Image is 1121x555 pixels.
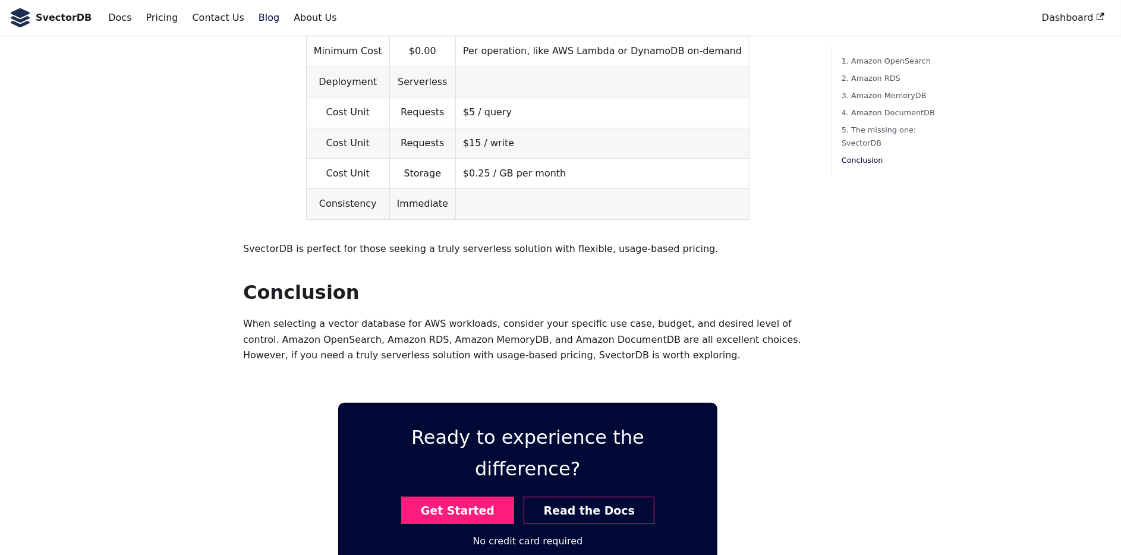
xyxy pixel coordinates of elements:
[842,89,939,102] a: 3. Amazon MemoryDB
[139,8,185,28] a: Pricing
[842,124,939,149] a: 5. The missing one: SvectorDB
[10,8,31,27] img: SvectorDB Logo
[524,497,654,525] a: Read the Docs
[243,280,813,304] h2: Conclusion
[401,497,515,525] a: Get Started
[306,36,389,67] td: Minimum Cost
[389,97,455,128] td: Requests
[473,534,583,549] div: No credit card required
[10,8,92,27] a: SvectorDB LogoSvectorDB
[389,67,455,97] td: Serverless
[357,422,699,485] p: Ready to experience the difference?
[455,128,749,158] td: $15 / write
[842,55,939,67] a: 1. Amazon OpenSearch
[306,97,389,128] td: Cost Unit
[842,106,939,119] a: 4. Amazon DocumentDB
[286,8,344,28] a: About Us
[389,189,455,219] td: Immediate
[306,128,389,158] td: Cost Unit
[251,8,286,28] a: Blog
[306,159,389,189] td: Cost Unit
[36,10,92,26] b: SvectorDB
[842,72,939,84] a: 2. Amazon RDS
[306,67,389,97] td: Deployment
[455,36,749,67] td: Per operation, like AWS Lambda or DynamoDB on-demand
[842,154,939,166] a: Conclusion
[185,8,251,28] a: Contact Us
[1035,8,1111,28] a: Dashboard
[306,189,389,219] td: Consistency
[455,97,749,128] td: $5 / query
[101,8,138,28] a: Docs
[389,128,455,158] td: Requests
[243,241,813,257] p: SvectorDB is perfect for those seeking a truly serverless solution with flexible, usage-based pri...
[389,36,455,67] td: $0.00
[389,159,455,189] td: Storage
[455,159,749,189] td: $0.25 / GB per month
[243,316,813,363] p: When selecting a vector database for AWS workloads, consider your specific use case, budget, and ...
